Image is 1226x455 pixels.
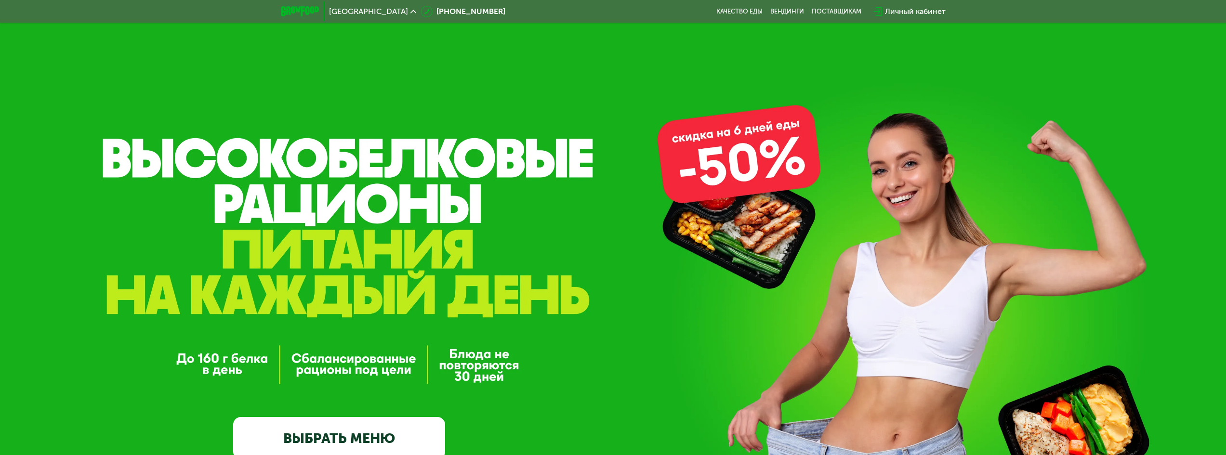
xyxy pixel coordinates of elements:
a: Качество еды [716,8,763,15]
span: [GEOGRAPHIC_DATA] [329,8,408,15]
a: Вендинги [770,8,804,15]
div: Личный кабинет [885,6,946,17]
a: [PHONE_NUMBER] [421,6,505,17]
div: поставщикам [812,8,861,15]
